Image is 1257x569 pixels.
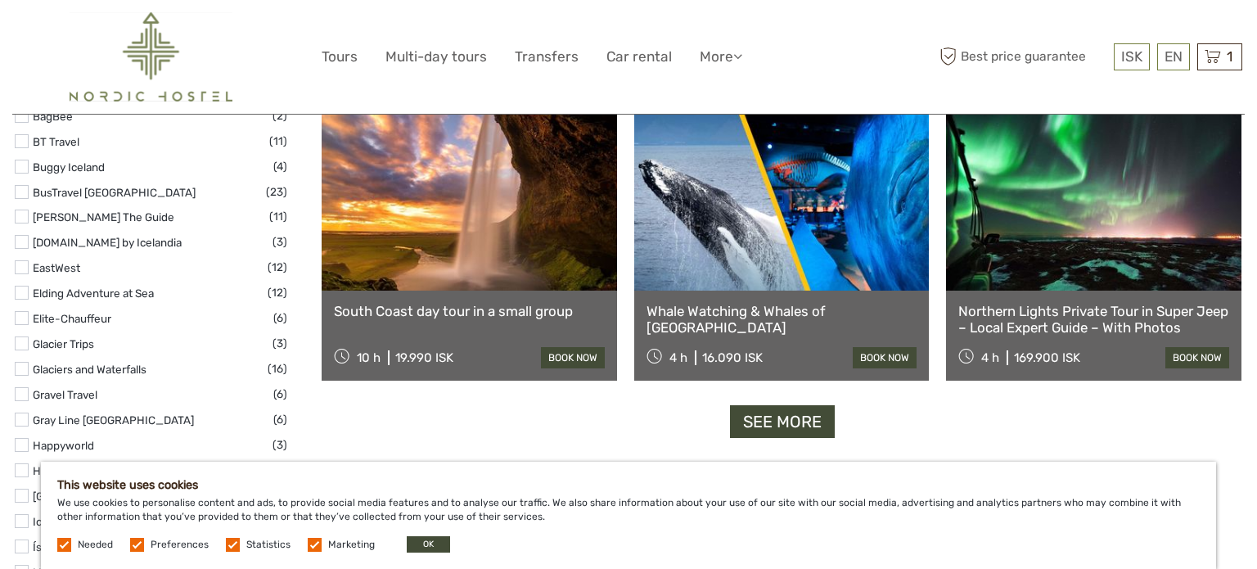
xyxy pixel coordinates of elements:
a: Transfers [515,45,579,69]
a: Glaciers and Waterfalls [33,363,146,376]
a: [GEOGRAPHIC_DATA] [33,490,144,503]
div: 16.090 ISK [702,350,763,365]
span: 1 [1224,48,1235,65]
div: EN [1157,43,1190,70]
span: (6) [273,309,287,327]
a: Hidden Iceland [33,464,109,477]
a: Multi-day tours [385,45,487,69]
a: BagBee [33,110,73,123]
h5: This website uses cookies [57,478,1200,492]
span: 10 h [357,350,381,365]
span: 4 h [669,350,687,365]
span: (23) [266,183,287,201]
button: Open LiveChat chat widget [188,25,208,45]
a: book now [1165,347,1229,368]
div: We use cookies to personalise content and ads, to provide social media features and to analyse ou... [41,462,1216,569]
span: 4 h [981,350,999,365]
a: book now [853,347,917,368]
img: 2454-61f15230-a6bf-4303-aa34-adabcbdb58c5_logo_big.png [70,12,232,102]
div: 169.900 ISK [1014,350,1080,365]
span: ISK [1121,48,1142,65]
label: Statistics [246,538,291,552]
a: Elding Adventure at Sea [33,287,154,300]
a: Icelandic Mountain Guides by Icelandia [33,515,228,528]
a: More [700,45,742,69]
button: OK [407,536,450,553]
a: Happyworld [33,439,94,452]
span: (3) [273,436,287,454]
span: (16) [268,359,287,378]
span: (12) [268,283,287,302]
a: [PERSON_NAME] The Guide [33,210,174,224]
label: Needed [78,538,113,552]
span: (12) [268,258,287,277]
a: See more [730,405,835,439]
a: Northern Lights Private Tour in Super Jeep – Local Expert Guide – With Photos [958,303,1229,336]
a: Gravel Travel [33,388,97,401]
span: Best price guarantee [935,43,1110,70]
a: BT Travel [33,135,79,148]
div: 19.990 ISK [395,350,453,365]
span: (11) [269,132,287,151]
p: We're away right now. Please check back later! [23,29,185,42]
span: (6) [273,385,287,404]
a: Car rental [606,45,672,69]
a: Gray Line [GEOGRAPHIC_DATA] [33,413,194,427]
a: Íshestar/Ishestar Riding Tours [33,540,187,553]
a: Tours [322,45,358,69]
a: Elite-Chauffeur [33,312,111,325]
a: South Coast day tour in a small group [334,303,605,319]
a: EastWest [33,261,80,274]
span: (2) [273,106,287,125]
a: [DOMAIN_NAME] by Icelandia [33,236,182,249]
a: book now [541,347,605,368]
label: Preferences [151,538,209,552]
a: BusTravel [GEOGRAPHIC_DATA] [33,186,196,199]
label: Marketing [328,538,375,552]
a: Whale Watching & Whales of [GEOGRAPHIC_DATA] [647,303,917,336]
span: (3) [273,233,287,251]
span: (3) [273,334,287,353]
span: (6) [273,410,287,429]
span: (11) [269,207,287,226]
span: (4) [273,157,287,176]
a: Glacier Trips [33,337,94,350]
a: Buggy Iceland [33,160,105,174]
